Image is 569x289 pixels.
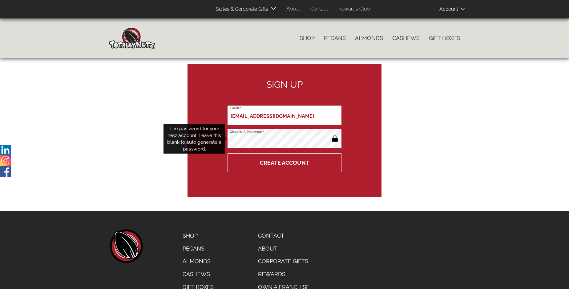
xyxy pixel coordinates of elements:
a: Contact [253,229,314,242]
a: Corporate Gifts [253,255,314,268]
a: Shop [178,229,218,242]
a: Gift Boxes [424,32,465,45]
a: Rewards Club [334,3,374,15]
button: Create Account [228,153,341,172]
a: Rewards [253,268,314,281]
input: Email [228,106,341,125]
a: Pecans [319,32,350,45]
a: About [282,3,305,15]
a: Contact [306,3,333,15]
h2: Sign up [228,79,341,96]
div: The password for your new account. Leave this blank to auto generate a password. [163,124,225,154]
a: Pecans [178,242,218,255]
a: Suites & Corporate Gifts [211,3,270,15]
a: home [109,229,143,263]
a: About [253,242,314,255]
img: Home [109,28,155,49]
a: Shop [295,32,319,45]
a: Almonds [350,32,388,45]
a: Cashews [388,32,424,45]
a: Almonds [178,255,218,268]
a: Cashews [178,268,218,281]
